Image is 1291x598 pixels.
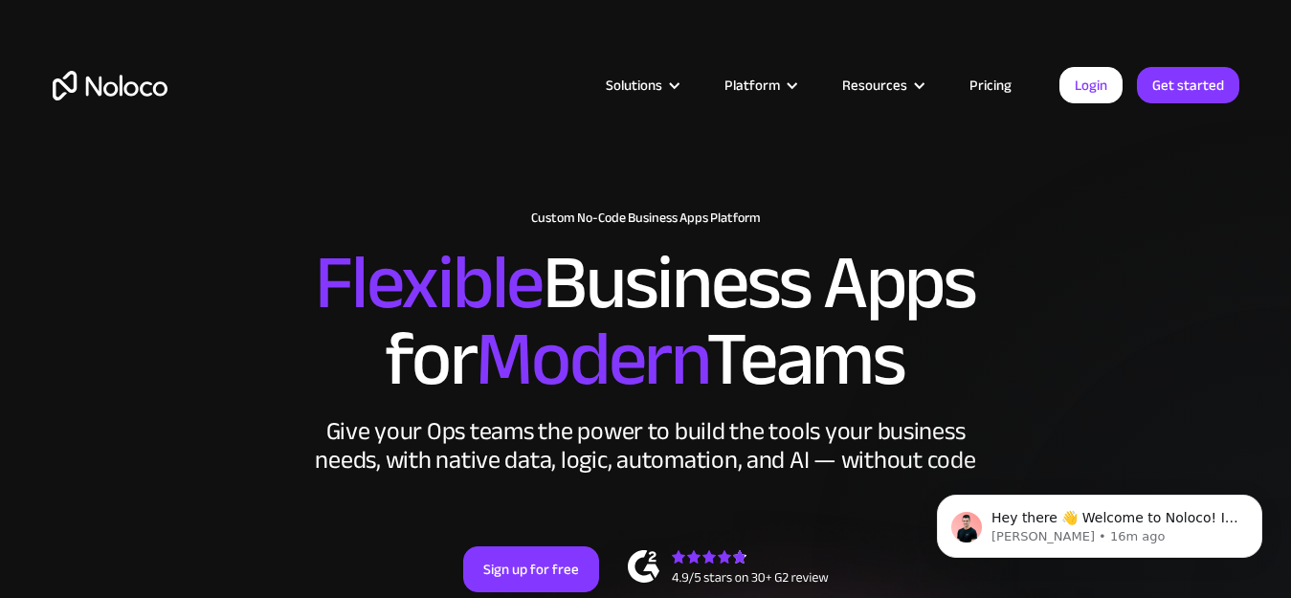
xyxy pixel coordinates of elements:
[53,210,1239,226] h1: Custom No-Code Business Apps Platform
[463,546,599,592] a: Sign up for free
[476,288,706,431] span: Modern
[53,245,1239,398] h2: Business Apps for Teams
[1137,67,1239,103] a: Get started
[53,71,167,100] a: home
[315,211,543,354] span: Flexible
[724,73,780,98] div: Platform
[946,73,1035,98] a: Pricing
[606,73,662,98] div: Solutions
[842,73,907,98] div: Resources
[311,417,981,475] div: Give your Ops teams the power to build the tools your business needs, with native data, logic, au...
[908,454,1291,588] iframe: Intercom notifications message
[701,73,818,98] div: Platform
[818,73,946,98] div: Resources
[1059,67,1123,103] a: Login
[582,73,701,98] div: Solutions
